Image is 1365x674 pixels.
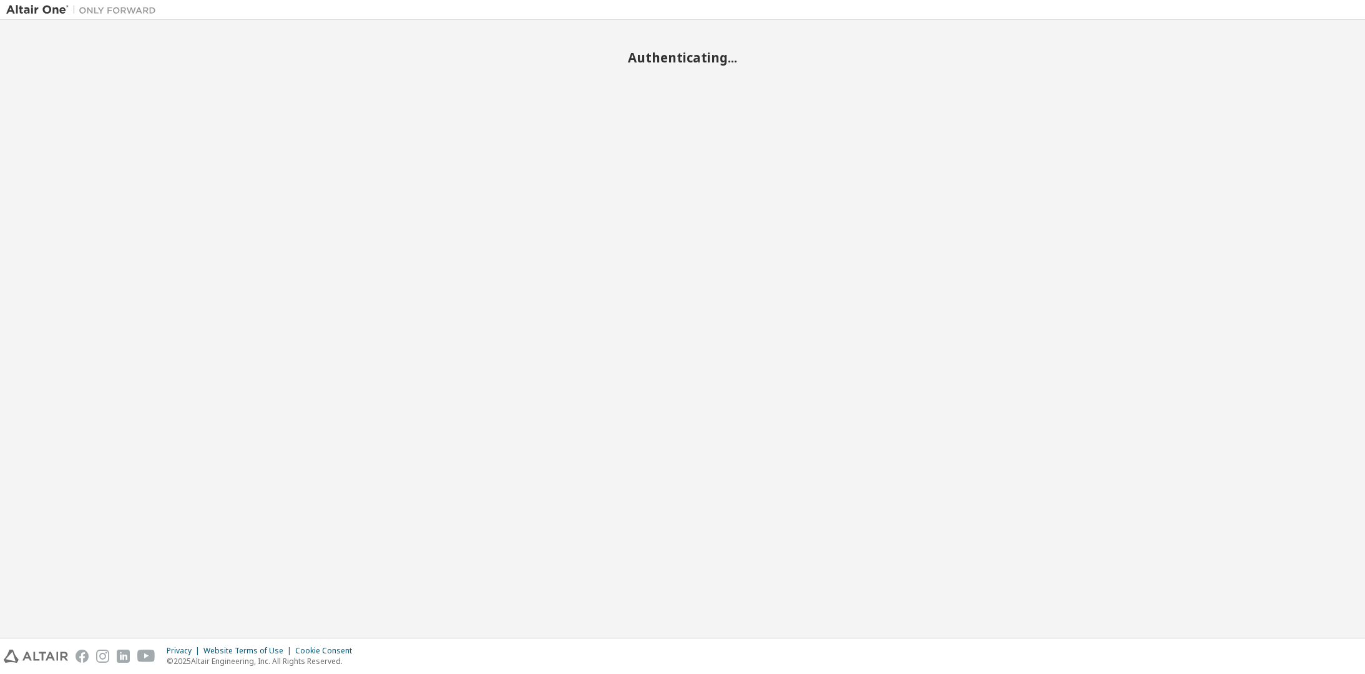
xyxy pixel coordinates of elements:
img: facebook.svg [76,650,89,663]
img: linkedin.svg [117,650,130,663]
img: youtube.svg [137,650,155,663]
img: instagram.svg [96,650,109,663]
h2: Authenticating... [6,49,1359,66]
div: Cookie Consent [295,646,360,656]
p: © 2025 Altair Engineering, Inc. All Rights Reserved. [167,656,360,667]
img: altair_logo.svg [4,650,68,663]
div: Privacy [167,646,203,656]
div: Website Terms of Use [203,646,295,656]
img: Altair One [6,4,162,16]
